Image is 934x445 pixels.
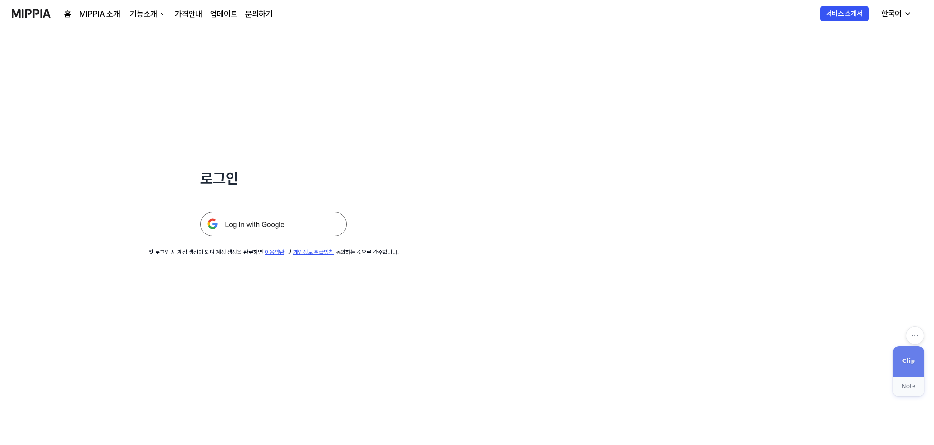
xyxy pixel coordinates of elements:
[293,249,334,255] a: 개인정보 취급방침
[873,4,917,23] button: 한국어
[128,8,167,20] button: 기능소개
[128,8,159,20] div: 기능소개
[175,8,202,20] a: 가격안내
[64,8,71,20] a: 홈
[79,8,120,20] a: MIPPIA 소개
[210,8,237,20] a: 업데이트
[200,168,347,189] h1: 로그인
[265,249,284,255] a: 이용약관
[245,8,273,20] a: 문의하기
[879,8,904,20] div: 한국어
[200,212,347,236] img: 구글 로그인 버튼
[820,6,869,21] button: 서비스 소개서
[149,248,399,256] div: 첫 로그인 시 계정 생성이 되며 계정 생성을 완료하면 및 동의하는 것으로 간주합니다.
